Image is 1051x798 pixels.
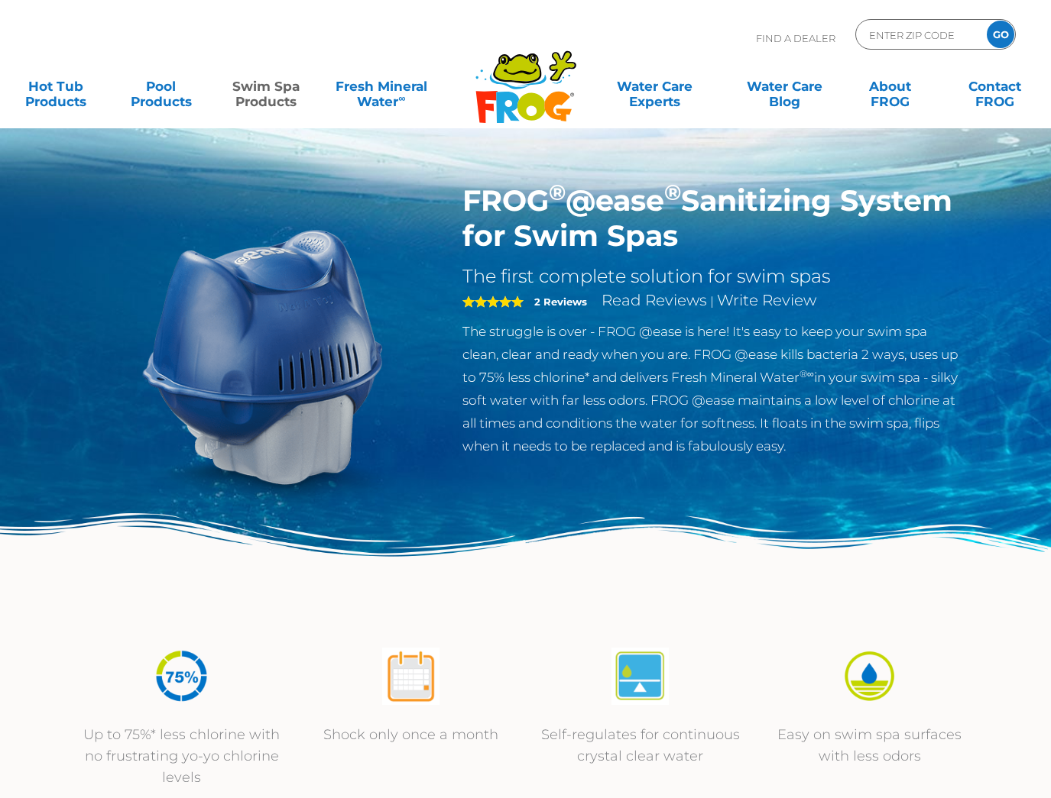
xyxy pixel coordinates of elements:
img: icon-atease-easy-on [841,648,898,705]
sup: ® [549,179,566,205]
sup: ® [664,179,681,205]
a: PoolProducts [120,71,202,102]
a: Hot TubProducts [15,71,97,102]
p: Up to 75%* less chlorine with no frustrating yo-yo chlorine levels [83,724,281,788]
p: The struggle is over - FROG @ease is here! It's easy to keep your swim spa clean, clear and ready... [462,320,962,457]
img: icon-atease-75percent-less [153,648,210,705]
a: Write Review [717,291,816,309]
a: Read Reviews [602,291,707,309]
a: ContactFROG [954,71,1036,102]
h2: The first complete solution for swim spas [462,265,962,288]
span: | [710,294,714,309]
h1: FROG @ease Sanitizing System for Swim Spas [462,183,962,254]
p: Shock only once a month [312,724,511,745]
a: AboutFROG [849,71,931,102]
input: GO [987,21,1014,48]
img: atease-icon-shock-once [382,648,440,705]
img: Frog Products Logo [467,31,585,124]
span: 5 [462,296,524,308]
a: Swim SpaProducts [225,71,307,102]
p: Easy on swim spa surfaces with less odors [770,724,969,767]
a: Water CareBlog [744,71,826,102]
a: Fresh MineralWater∞ [330,71,433,102]
sup: ∞ [398,92,405,104]
img: atease-icon-self-regulates [611,648,669,705]
strong: 2 Reviews [534,296,587,308]
p: Find A Dealer [756,19,835,57]
img: ss-@ease-hero.png [90,183,440,533]
p: Self-regulates for continuous crystal clear water [541,724,740,767]
sup: ®∞ [800,368,814,380]
a: Water CareExperts [589,71,722,102]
